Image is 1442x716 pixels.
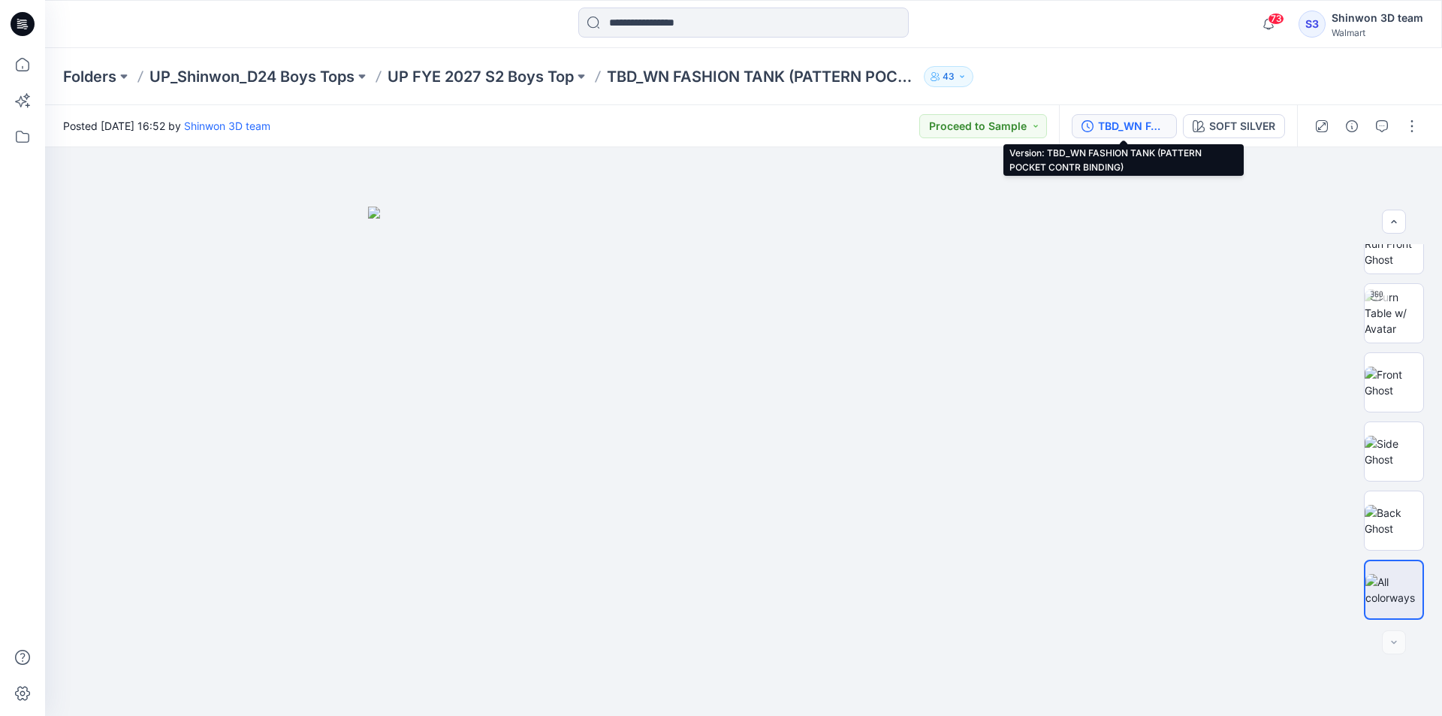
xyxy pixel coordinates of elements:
div: Walmart [1332,27,1423,38]
a: UP FYE 2027 S2 Boys Top [388,66,574,87]
a: UP_Shinwon_D24 Boys Tops [149,66,354,87]
img: Turn Table w/ Avatar [1365,289,1423,337]
img: Front Ghost [1365,367,1423,398]
div: S3 [1299,11,1326,38]
p: 43 [943,68,955,85]
span: Posted [DATE] 16:52 by [63,118,270,134]
img: Back Ghost [1365,505,1423,536]
div: SOFT SILVER [1209,118,1275,134]
span: 73 [1268,13,1284,25]
div: TBD_WN FASHION TANK (PATTERN POCKET CONTR BINDING) [1098,118,1167,134]
a: Folders [63,66,116,87]
p: TBD_WN FASHION TANK (PATTERN POCKET CONTR BINDING) [607,66,918,87]
button: 43 [924,66,973,87]
img: Color Run Front Ghost [1365,220,1423,267]
a: Shinwon 3D team [184,119,270,132]
div: Shinwon 3D team [1332,9,1423,27]
button: SOFT SILVER [1183,114,1285,138]
img: Side Ghost [1365,436,1423,467]
img: All colorways [1365,574,1422,606]
button: TBD_WN FASHION TANK (PATTERN POCKET CONTR BINDING) [1072,114,1177,138]
button: Details [1340,114,1364,138]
